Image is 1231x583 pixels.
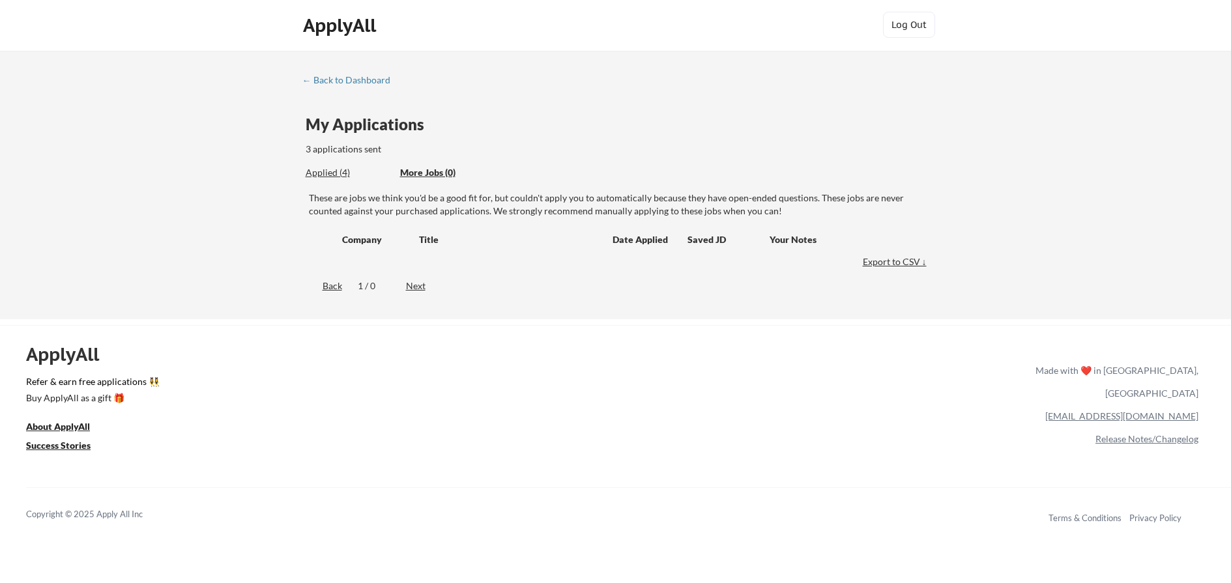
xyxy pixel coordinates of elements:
u: Success Stories [26,440,91,451]
div: Company [342,233,407,246]
div: ApplyAll [26,343,114,365]
div: ← Back to Dashboard [302,76,400,85]
a: About ApplyAll [26,419,108,436]
a: Buy ApplyAll as a gift 🎁 [26,391,156,407]
button: Log Out [883,12,935,38]
div: These are all the jobs you've been applied to so far. [306,166,390,180]
div: Saved JD [688,227,770,251]
div: Applied (4) [306,166,390,179]
a: Release Notes/Changelog [1095,433,1198,444]
div: Next [406,279,441,292]
div: Buy ApplyAll as a gift 🎁 [26,393,156,403]
a: Terms & Conditions [1049,513,1122,523]
a: Refer & earn free applications 👯‍♀️ [26,377,763,391]
a: Success Stories [26,438,108,455]
div: Title [419,233,600,246]
a: Privacy Policy [1129,513,1181,523]
a: ← Back to Dashboard [302,75,400,88]
div: More Jobs (0) [400,166,496,179]
div: ApplyAll [303,14,380,36]
div: Back [302,279,342,292]
div: Your Notes [770,233,918,246]
div: These are job applications we think you'd be a good fit for, but couldn't apply you to automatica... [400,166,496,180]
div: Date Applied [613,233,670,246]
div: My Applications [306,117,435,132]
div: Export to CSV ↓ [863,255,930,268]
u: About ApplyAll [26,421,90,432]
div: These are jobs we think you'd be a good fit for, but couldn't apply you to automatically because ... [309,192,930,217]
div: 3 applications sent [306,143,558,156]
a: [EMAIL_ADDRESS][DOMAIN_NAME] [1045,410,1198,421]
div: 1 / 0 [358,279,390,292]
div: Copyright © 2025 Apply All Inc [26,508,176,521]
div: Made with ❤️ in [GEOGRAPHIC_DATA], [GEOGRAPHIC_DATA] [1030,359,1198,405]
